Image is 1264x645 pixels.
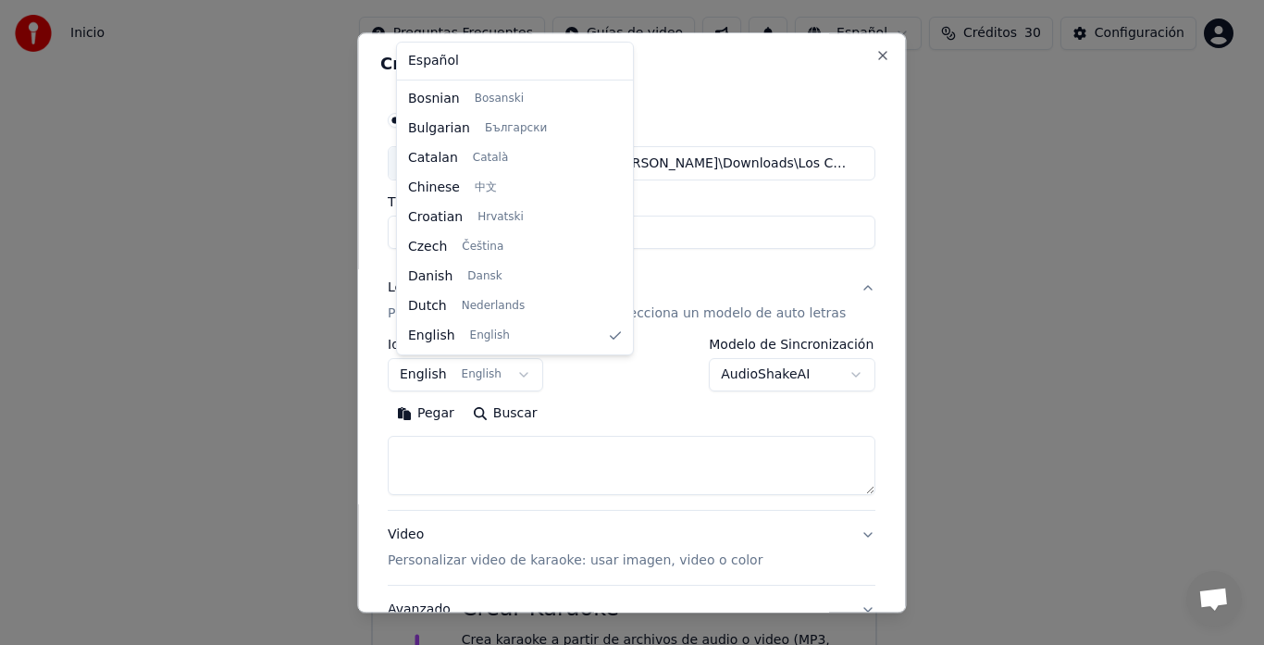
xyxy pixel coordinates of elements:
[475,180,497,195] span: 中文
[408,297,447,316] span: Dutch
[408,238,447,256] span: Czech
[408,149,458,167] span: Catalan
[477,210,524,225] span: Hrvatski
[408,267,452,286] span: Danish
[408,90,460,108] span: Bosnian
[462,299,525,314] span: Nederlands
[470,329,510,343] span: English
[473,151,508,166] span: Català
[467,269,502,284] span: Dansk
[408,119,470,138] span: Bulgarian
[408,327,455,345] span: English
[408,179,460,197] span: Chinese
[475,92,524,106] span: Bosanski
[408,52,459,70] span: Español
[485,121,547,136] span: Български
[462,240,503,254] span: Čeština
[408,208,463,227] span: Croatian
